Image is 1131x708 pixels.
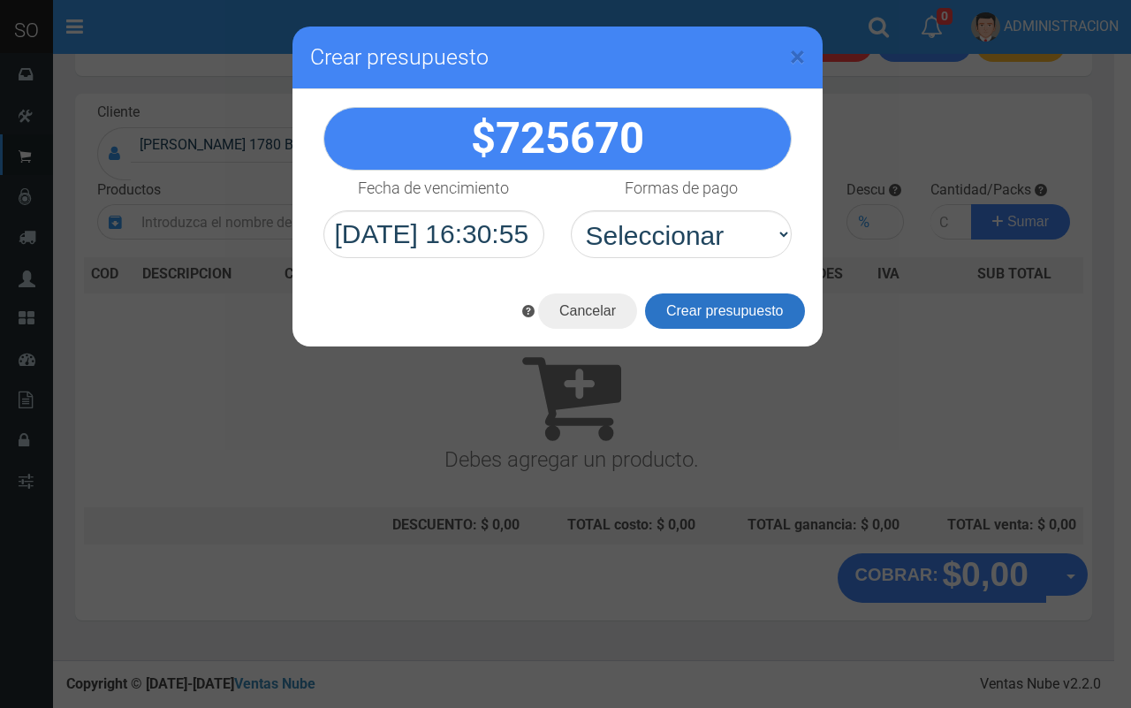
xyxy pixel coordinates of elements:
span: × [790,40,805,73]
button: Close [790,42,805,71]
h4: Formas de pago [625,179,738,197]
span: 725670 [496,113,644,164]
h4: Fecha de vencimiento [358,179,509,197]
button: Crear presupuesto [645,293,805,329]
h3: Crear presupuesto [310,44,805,71]
strong: $ [471,113,644,164]
button: Cancelar [538,293,637,329]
